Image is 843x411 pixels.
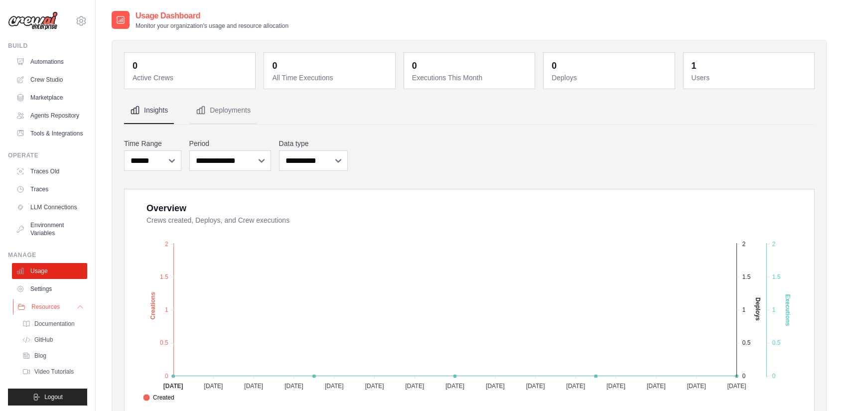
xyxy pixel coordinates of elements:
[772,373,776,380] tspan: 0
[8,42,87,50] div: Build
[18,349,87,363] a: Blog
[692,59,697,73] div: 1
[136,22,288,30] p: Monitor your organization's usage and resource allocation
[772,340,781,347] tspan: 0.5
[772,274,781,280] tspan: 1.5
[13,299,88,315] button: Resources
[163,383,183,390] tspan: [DATE]
[606,383,625,390] tspan: [DATE]
[189,138,271,148] label: Period
[124,97,815,124] nav: Tabs
[12,54,87,70] a: Automations
[727,383,746,390] tspan: [DATE]
[204,383,223,390] tspan: [DATE]
[165,241,168,248] tspan: 2
[146,201,186,215] div: Overview
[272,73,389,83] dt: All Time Executions
[405,383,424,390] tspan: [DATE]
[190,97,257,124] button: Deployments
[124,97,174,124] button: Insights
[143,393,174,402] span: Created
[552,73,668,83] dt: Deploys
[772,306,776,313] tspan: 1
[165,373,168,380] tspan: 0
[486,383,505,390] tspan: [DATE]
[34,320,75,328] span: Documentation
[34,368,74,376] span: Video Tutorials
[133,59,138,73] div: 0
[325,383,344,390] tspan: [DATE]
[146,215,802,225] dt: Crews created, Deploys, and Crew executions
[8,389,87,406] button: Logout
[445,383,464,390] tspan: [DATE]
[124,138,181,148] label: Time Range
[365,383,384,390] tspan: [DATE]
[44,393,63,401] span: Logout
[149,292,156,320] text: Creations
[244,383,263,390] tspan: [DATE]
[742,340,751,347] tspan: 0.5
[12,217,87,241] a: Environment Variables
[12,90,87,106] a: Marketplace
[8,251,87,259] div: Manage
[31,303,60,311] span: Resources
[133,73,249,83] dt: Active Crews
[12,263,87,279] a: Usage
[284,383,303,390] tspan: [DATE]
[18,317,87,331] a: Documentation
[772,241,776,248] tspan: 2
[552,59,557,73] div: 0
[160,274,168,280] tspan: 1.5
[18,333,87,347] a: GitHub
[165,306,168,313] tspan: 1
[160,340,168,347] tspan: 0.5
[12,199,87,215] a: LLM Connections
[136,10,288,22] h2: Usage Dashboard
[742,306,746,313] tspan: 1
[526,383,545,390] tspan: [DATE]
[12,108,87,124] a: Agents Repository
[272,59,277,73] div: 0
[8,151,87,159] div: Operate
[412,73,529,83] dt: Executions This Month
[754,297,761,321] text: Deploys
[12,181,87,197] a: Traces
[566,383,585,390] tspan: [DATE]
[34,336,53,344] span: GitHub
[34,352,46,360] span: Blog
[8,11,58,30] img: Logo
[742,373,746,380] tspan: 0
[692,73,808,83] dt: Users
[279,138,348,148] label: Data type
[18,365,87,379] a: Video Tutorials
[12,163,87,179] a: Traces Old
[12,126,87,141] a: Tools & Integrations
[784,294,791,326] text: Executions
[742,241,746,248] tspan: 2
[647,383,666,390] tspan: [DATE]
[412,59,417,73] div: 0
[12,72,87,88] a: Crew Studio
[12,281,87,297] a: Settings
[742,274,751,280] tspan: 1.5
[687,383,706,390] tspan: [DATE]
